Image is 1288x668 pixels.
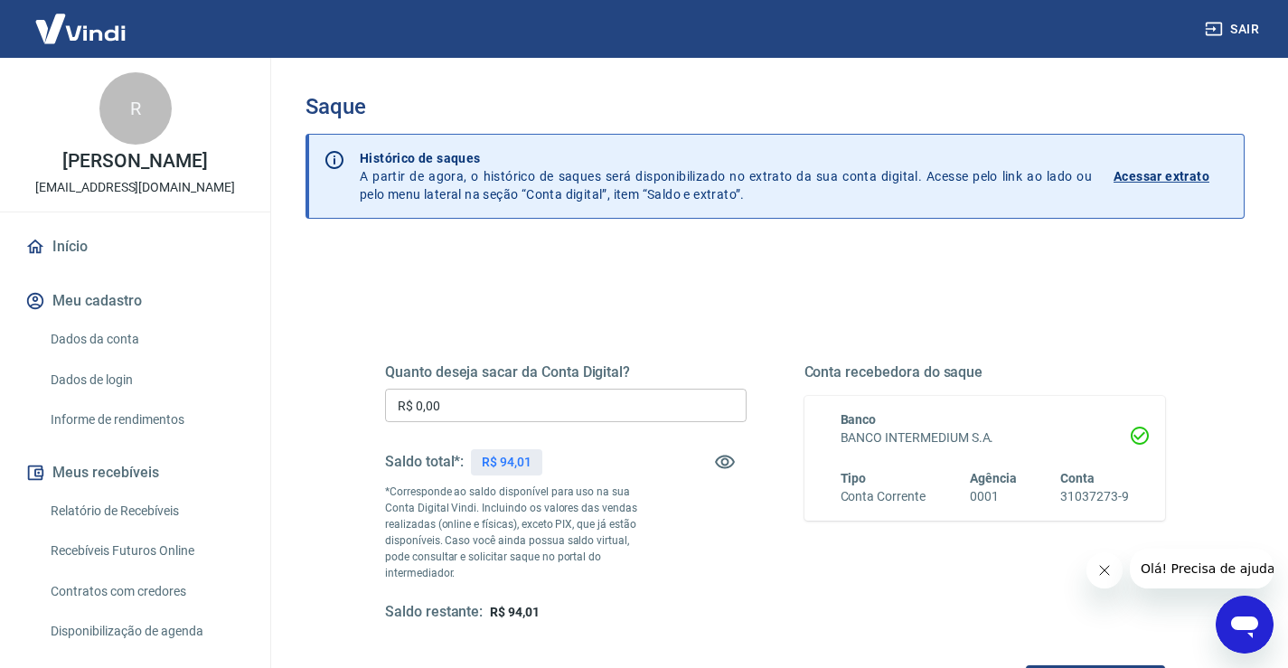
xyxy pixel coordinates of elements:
p: A partir de agora, o histórico de saques será disponibilizado no extrato da sua conta digital. Ac... [360,149,1092,203]
span: Olá! Precisa de ajuda? [11,13,152,27]
h3: Saque [306,94,1245,119]
p: R$ 94,01 [482,453,531,472]
h5: Conta recebedora do saque [804,363,1166,381]
h6: BANCO INTERMEDIUM S.A. [841,428,1130,447]
p: Acessar extrato [1114,167,1209,185]
iframe: Fechar mensagem [1086,552,1123,588]
iframe: Botão para abrir a janela de mensagens [1216,596,1274,654]
h5: Saldo restante: [385,603,483,622]
button: Meu cadastro [22,281,249,321]
button: Meus recebíveis [22,453,249,493]
span: Agência [970,471,1017,485]
p: [PERSON_NAME] [62,152,207,171]
div: R [99,72,172,145]
p: Histórico de saques [360,149,1092,167]
a: Contratos com credores [43,573,249,610]
a: Disponibilização de agenda [43,613,249,650]
img: Vindi [22,1,139,56]
p: *Corresponde ao saldo disponível para uso na sua Conta Digital Vindi. Incluindo os valores das ve... [385,484,656,581]
a: Início [22,227,249,267]
span: Conta [1060,471,1095,485]
a: Recebíveis Futuros Online [43,532,249,569]
span: Tipo [841,471,867,485]
a: Relatório de Recebíveis [43,493,249,530]
span: R$ 94,01 [490,605,540,619]
a: Acessar extrato [1114,149,1229,203]
h5: Saldo total*: [385,453,464,471]
a: Dados da conta [43,321,249,358]
span: Banco [841,412,877,427]
h6: 31037273-9 [1060,487,1129,506]
a: Informe de rendimentos [43,401,249,438]
h5: Quanto deseja sacar da Conta Digital? [385,363,747,381]
iframe: Mensagem da empresa [1130,549,1274,588]
h6: 0001 [970,487,1017,506]
button: Sair [1201,13,1266,46]
a: Dados de login [43,362,249,399]
p: [EMAIL_ADDRESS][DOMAIN_NAME] [35,178,235,197]
h6: Conta Corrente [841,487,926,506]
